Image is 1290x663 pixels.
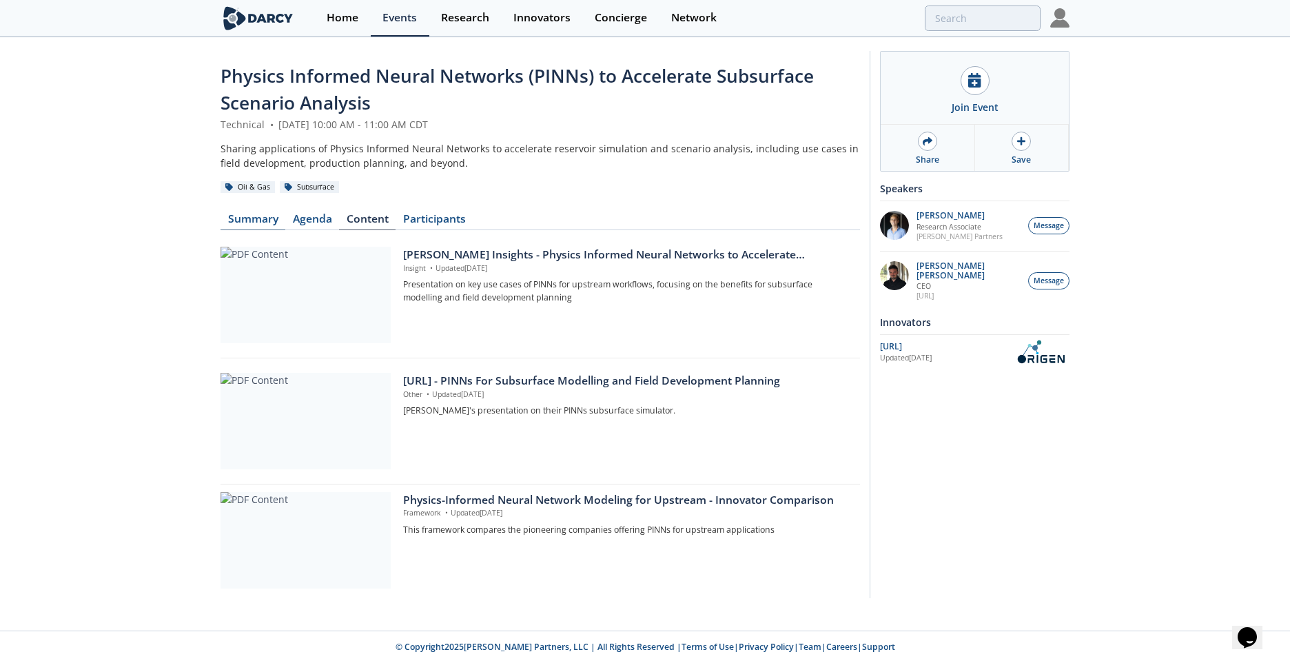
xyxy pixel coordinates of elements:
a: Privacy Policy [739,641,794,653]
div: Innovators [513,12,571,23]
button: Message [1028,272,1069,289]
div: Save [1012,154,1031,166]
p: © Copyright 2025 [PERSON_NAME] Partners, LLC | All Rights Reserved | | | | | [135,641,1155,653]
span: • [428,263,436,273]
button: Message [1028,217,1069,234]
div: Subsurface [280,181,339,194]
div: [URL] - PINNs For Subsurface Modelling and Field Development Planning [403,373,850,389]
div: Sharing applications of Physics Informed Neural Networks to accelerate reservoir simulation and s... [221,141,860,170]
p: [PERSON_NAME] [917,211,1003,221]
p: Other Updated [DATE] [403,389,850,400]
img: logo-wide.svg [221,6,296,30]
a: PDF Content [URL] - PINNs For Subsurface Modelling and Field Development Planning Other •Updated[... [221,373,860,469]
div: Join Event [952,100,999,114]
div: Innovators [880,310,1069,334]
a: Team [799,641,821,653]
span: • [424,389,432,399]
div: Oil & Gas [221,181,275,194]
p: [PERSON_NAME]'s presentation on their PINNs subsurface simulator. [403,405,850,417]
p: This framework compares the pioneering companies offering PINNs for upstream applications [403,524,850,536]
div: Physics-Informed Neural Network Modeling for Upstream - Innovator Comparison [403,492,850,509]
div: Updated [DATE] [880,353,1012,364]
p: [URL] [917,291,1021,300]
a: [URL] Updated[DATE] OriGen.AI [880,340,1069,364]
div: Concierge [595,12,647,23]
p: Research Associate [917,222,1003,232]
p: Insight Updated [DATE] [403,263,850,274]
p: [PERSON_NAME] Partners [917,232,1003,241]
a: Support [862,641,895,653]
a: PDF Content [PERSON_NAME] Insights - Physics Informed Neural Networks to Accelerate Subsurface Sc... [221,247,860,343]
a: PDF Content Physics-Informed Neural Network Modeling for Upstream - Innovator Comparison Framewor... [221,492,860,589]
span: • [443,508,451,518]
span: Message [1034,221,1064,232]
a: Careers [826,641,857,653]
div: [URL] [880,340,1012,353]
div: Network [671,12,717,23]
p: Framework Updated [DATE] [403,508,850,519]
iframe: chat widget [1232,608,1276,649]
span: • [267,118,276,131]
img: Profile [1050,8,1069,28]
div: [PERSON_NAME] Insights - Physics Informed Neural Networks to Accelerate Subsurface Scenario Analysis [403,247,850,263]
p: [PERSON_NAME] [PERSON_NAME] [917,261,1021,280]
span: Physics Informed Neural Networks (PINNs) to Accelerate Subsurface Scenario Analysis [221,63,814,115]
img: 1EXUV5ipS3aUf9wnAL7U [880,211,909,240]
div: Research [441,12,489,23]
div: Share [916,154,939,166]
p: CEO [917,281,1021,291]
a: Agenda [285,214,339,230]
p: Presentation on key use cases of PINNs for upstream workflows, focusing on the benefits for subsu... [403,278,850,304]
a: Terms of Use [682,641,734,653]
div: Speakers [880,176,1069,201]
div: Events [382,12,417,23]
img: OriGen.AI [1012,340,1069,364]
a: Content [339,214,396,230]
a: Participants [396,214,473,230]
span: Message [1034,276,1064,287]
img: 20112e9a-1f67-404a-878c-a26f1c79f5da [880,261,909,290]
div: Technical [DATE] 10:00 AM - 11:00 AM CDT [221,117,860,132]
input: Advanced Search [925,6,1041,31]
a: Summary [221,214,285,230]
div: Home [327,12,358,23]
